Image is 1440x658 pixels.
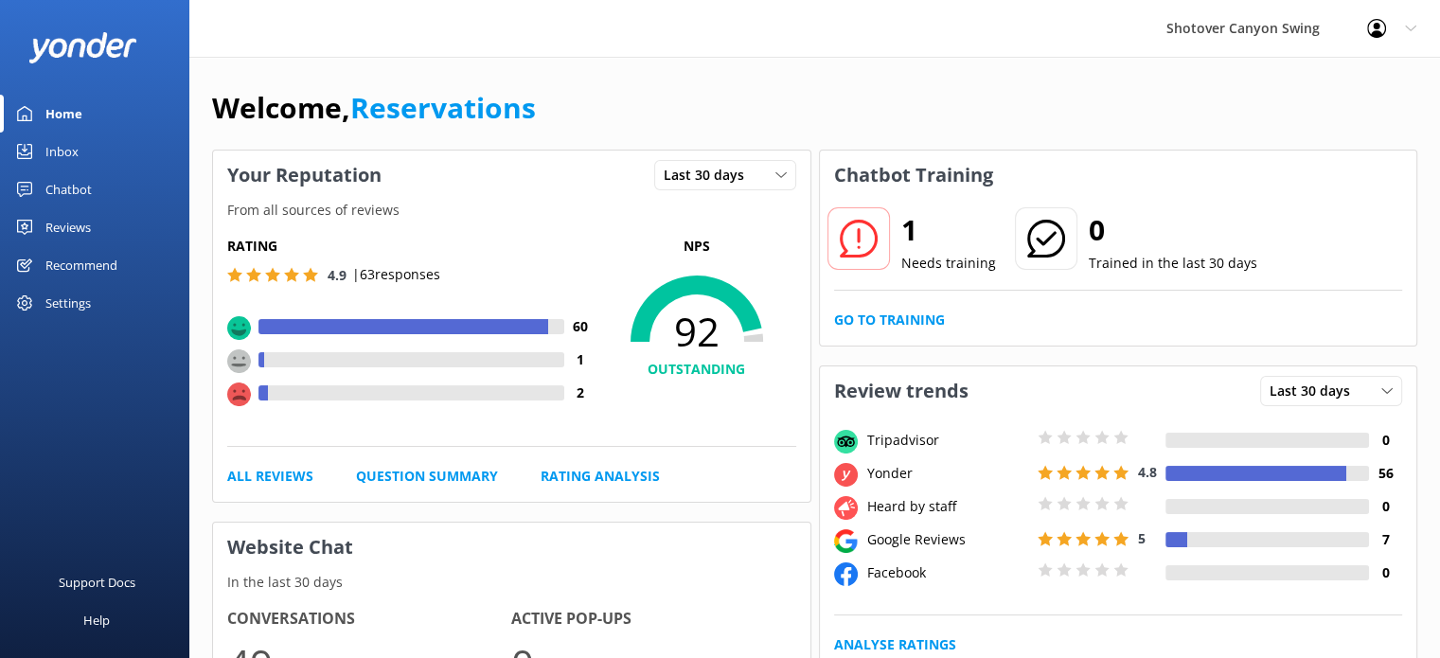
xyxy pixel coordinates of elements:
div: Help [83,601,110,639]
a: Reservations [350,88,536,127]
span: Last 30 days [1270,381,1361,401]
p: From all sources of reviews [213,200,810,221]
span: 4.8 [1138,463,1157,481]
h3: Chatbot Training [820,151,1007,200]
h4: 0 [1369,496,1402,517]
h4: 60 [564,316,597,337]
div: Facebook [862,562,1033,583]
span: 4.9 [328,266,347,284]
h1: Welcome, [212,85,536,131]
h4: 0 [1369,562,1402,583]
h4: 1 [564,349,597,370]
div: Recommend [45,246,117,284]
h4: Active Pop-ups [511,607,795,631]
p: Needs training [901,253,996,274]
div: Reviews [45,208,91,246]
div: Settings [45,284,91,322]
h3: Your Reputation [213,151,396,200]
a: Analyse Ratings [834,634,956,655]
h2: 0 [1089,207,1257,253]
p: In the last 30 days [213,572,810,593]
h4: 7 [1369,529,1402,550]
div: Yonder [862,463,1033,484]
a: Question Summary [356,466,498,487]
h5: Rating [227,236,597,257]
div: Home [45,95,82,133]
p: NPS [597,236,796,257]
span: Last 30 days [664,165,756,186]
div: Chatbot [45,170,92,208]
a: All Reviews [227,466,313,487]
h3: Review trends [820,366,983,416]
h4: 2 [564,382,597,403]
h4: 0 [1369,430,1402,451]
h4: OUTSTANDING [597,359,796,380]
div: Tripadvisor [862,430,1033,451]
h4: 56 [1369,463,1402,484]
h3: Website Chat [213,523,810,572]
a: Rating Analysis [541,466,660,487]
a: Go to Training [834,310,945,330]
span: 92 [597,308,796,355]
h4: Conversations [227,607,511,631]
div: Support Docs [59,563,135,601]
img: yonder-white-logo.png [28,32,137,63]
div: Google Reviews [862,529,1033,550]
h2: 1 [901,207,996,253]
p: Trained in the last 30 days [1089,253,1257,274]
div: Inbox [45,133,79,170]
span: 5 [1138,529,1146,547]
div: Heard by staff [862,496,1033,517]
p: | 63 responses [352,264,440,285]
